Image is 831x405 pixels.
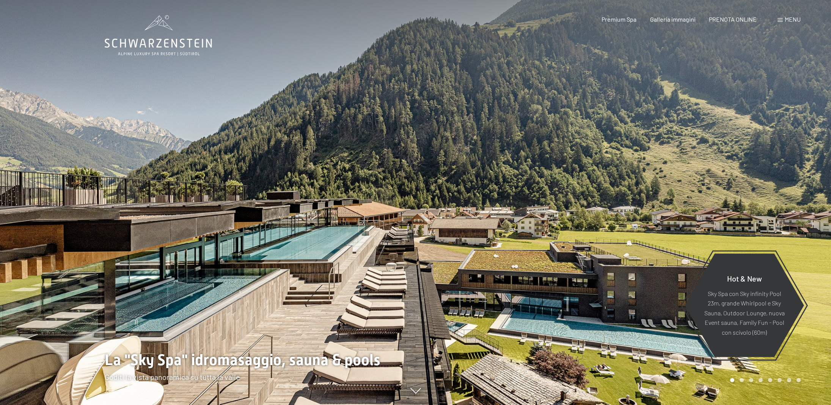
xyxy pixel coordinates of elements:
div: Carousel Page 8 [796,378,801,382]
span: Menu [785,16,801,23]
div: Carousel Page 4 [759,378,763,382]
div: Carousel Page 7 [787,378,791,382]
a: Galleria immagini [650,16,696,23]
div: Carousel Page 6 [778,378,782,382]
div: Carousel Page 1 (Current Slide) [730,378,734,382]
a: Hot & New Sky Spa con Sky infinity Pool 23m, grande Whirlpool e Sky Sauna, Outdoor Lounge, nuova ... [684,253,804,358]
p: Sky Spa con Sky infinity Pool 23m, grande Whirlpool e Sky Sauna, Outdoor Lounge, nuova Event saun... [703,288,785,337]
a: Premium Spa [602,16,636,23]
div: Carousel Page 3 [749,378,753,382]
a: PRENOTA ONLINE [709,16,757,23]
div: Carousel Pagination [727,378,801,382]
div: Carousel Page 5 [768,378,772,382]
div: Carousel Page 2 [740,378,744,382]
span: Hot & New [727,274,762,283]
